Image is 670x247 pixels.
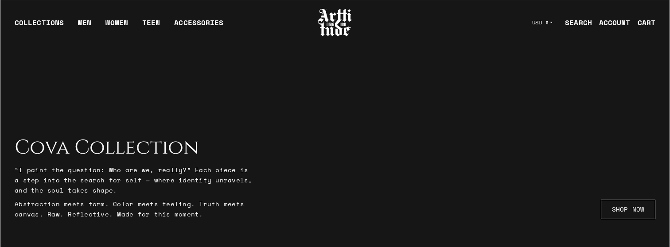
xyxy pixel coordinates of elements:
[8,17,230,35] ul: Main navigation
[532,19,549,26] span: USD $
[592,14,631,31] a: ACCOUNT
[558,14,592,31] a: SEARCH
[638,17,655,28] div: CART
[601,200,655,219] a: SHOP NOW
[105,17,128,35] a: WOMEN
[15,165,254,195] p: “I paint the question: Who are we, really?” Each piece is a step into the search for self — where...
[15,136,254,159] h2: Cova Collection
[15,17,64,35] div: COLLECTIONS
[527,13,558,32] button: USD $
[15,199,254,219] p: Abstraction meets form. Color meets feeling. Truth meets canvas. Raw. Reflective. Made for this m...
[174,17,223,35] div: ACCESSORIES
[317,8,353,38] img: Arttitude
[142,17,160,35] a: TEEN
[631,14,655,31] a: Open cart
[78,17,91,35] a: MEN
